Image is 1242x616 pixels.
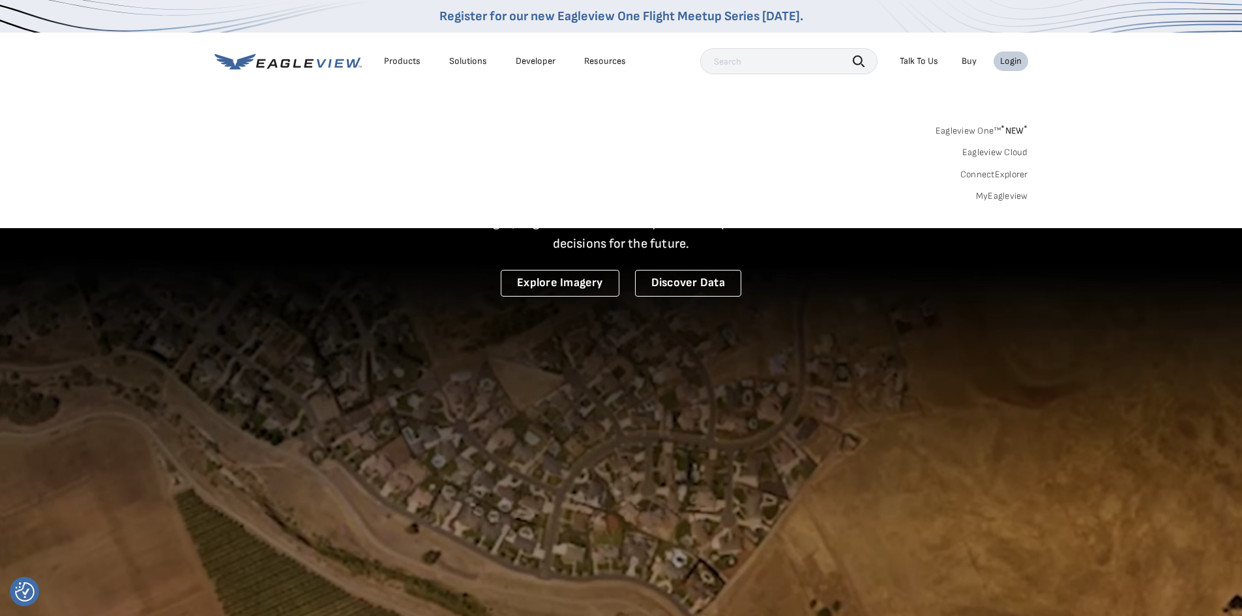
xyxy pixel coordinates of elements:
[700,48,878,74] input: Search
[15,582,35,602] button: Consent Preferences
[384,55,421,67] div: Products
[516,55,555,67] a: Developer
[1000,55,1022,67] div: Login
[449,55,487,67] div: Solutions
[976,190,1028,202] a: MyEagleview
[962,147,1028,158] a: Eagleview Cloud
[635,270,741,297] a: Discover Data
[936,121,1028,136] a: Eagleview One™*NEW*
[501,270,619,297] a: Explore Imagery
[584,55,626,67] div: Resources
[962,55,977,67] a: Buy
[1001,125,1028,136] span: NEW
[439,8,803,24] a: Register for our new Eagleview One Flight Meetup Series [DATE].
[960,169,1028,181] a: ConnectExplorer
[15,582,35,602] img: Revisit consent button
[900,55,938,67] div: Talk To Us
